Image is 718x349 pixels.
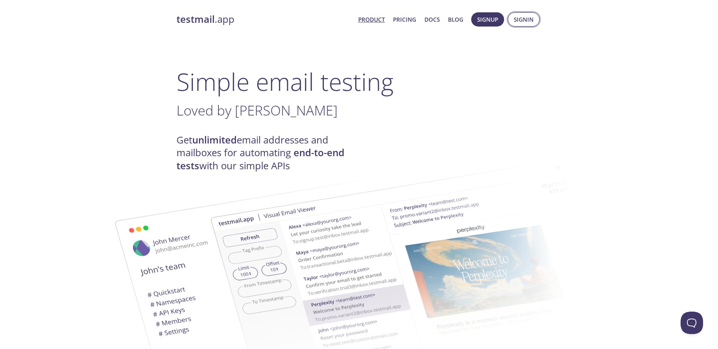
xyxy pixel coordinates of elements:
button: Signin [508,12,540,27]
h4: Get email addresses and mailboxes for automating with our simple APIs [177,134,359,172]
iframe: Help Scout Beacon - Open [681,312,703,334]
strong: unlimited [192,133,237,146]
span: Loved by [PERSON_NAME] [177,101,338,120]
strong: end-to-end tests [177,146,344,172]
strong: testmail [177,13,215,26]
h1: Simple email testing [177,67,541,96]
span: Signin [514,15,534,24]
a: Product [358,15,385,24]
button: Signup [471,12,504,27]
a: Pricing [393,15,416,24]
a: Docs [424,15,440,24]
span: Signup [477,15,498,24]
a: testmail.app [177,13,352,26]
a: Blog [448,15,463,24]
